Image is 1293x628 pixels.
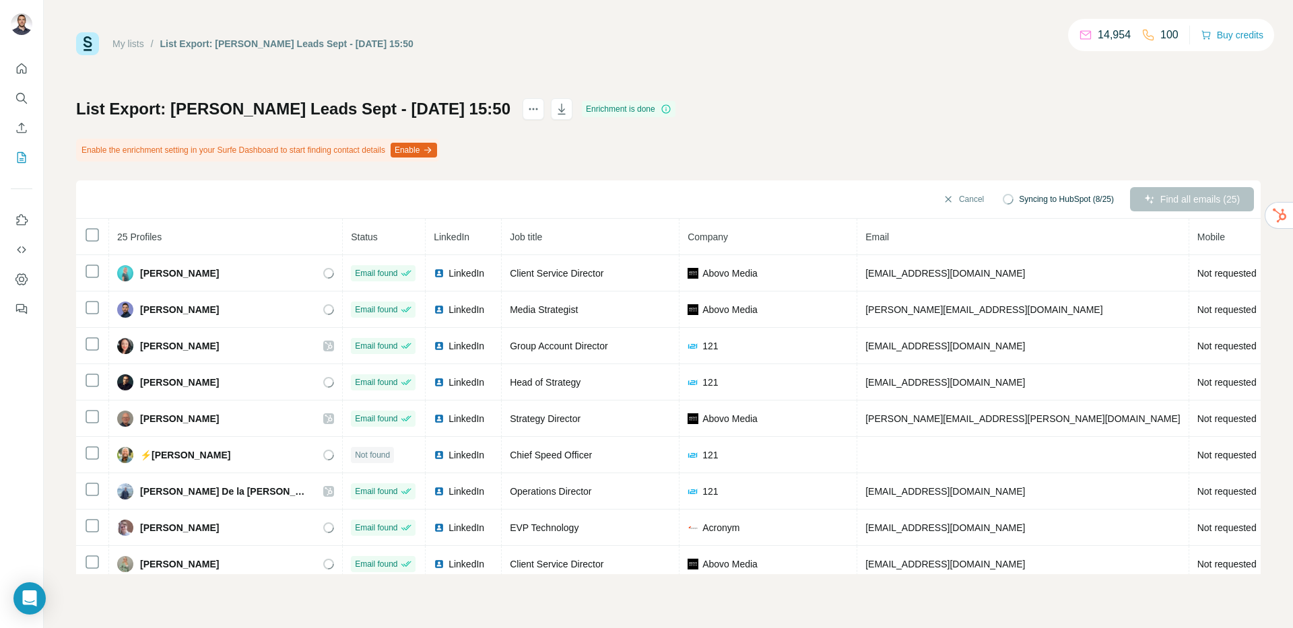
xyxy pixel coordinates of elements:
[1197,232,1225,242] span: Mobile
[117,483,133,499] img: Avatar
[449,339,484,353] span: LinkedIn
[76,139,440,162] div: Enable the enrichment setting in your Surfe Dashboard to start finding contact details
[1197,304,1257,315] span: Not requested
[510,341,608,351] span: Group Account Director
[355,449,390,461] span: Not found
[355,413,397,425] span: Email found
[117,374,133,390] img: Avatar
[510,268,603,279] span: Client Service Director
[140,339,219,353] span: [PERSON_NAME]
[1197,341,1257,351] span: Not requested
[140,303,219,316] span: [PERSON_NAME]
[1160,27,1179,43] p: 100
[434,450,444,460] img: LinkedIn logo
[355,558,397,570] span: Email found
[510,450,592,460] span: Chief Speed Officer
[865,486,1025,497] span: [EMAIL_ADDRESS][DOMAIN_NAME]
[434,413,444,424] img: LinkedIn logo
[865,304,1102,315] span: [PERSON_NAME][EMAIL_ADDRESS][DOMAIN_NAME]
[1197,522,1257,533] span: Not requested
[702,339,718,353] span: 121
[702,521,739,534] span: Acronym
[11,297,32,321] button: Feedback
[355,376,397,388] span: Email found
[11,267,32,291] button: Dashboard
[510,559,603,569] span: Client Service Director
[702,557,758,571] span: Abovo Media
[510,486,591,497] span: Operations Director
[355,340,397,352] span: Email found
[355,485,397,497] span: Email found
[117,265,133,281] img: Avatar
[11,116,32,140] button: Enrich CSV
[1019,193,1114,205] span: Syncing to HubSpot (8/25)
[702,485,718,498] span: 121
[688,304,698,315] img: company-logo
[1197,413,1257,424] span: Not requested
[688,522,698,533] img: company-logo
[688,341,698,351] img: company-logo
[1197,559,1257,569] span: Not requested
[688,232,728,242] span: Company
[688,450,698,460] img: company-logo
[11,86,32,110] button: Search
[117,338,133,354] img: Avatar
[865,268,1025,279] span: [EMAIL_ADDRESS][DOMAIN_NAME]
[140,267,219,280] span: [PERSON_NAME]
[11,145,32,170] button: My lists
[117,302,133,318] img: Avatar
[76,98,510,120] h1: List Export: [PERSON_NAME] Leads Sept - [DATE] 15:50
[510,304,578,315] span: Media Strategist
[688,377,698,388] img: company-logo
[933,187,993,211] button: Cancel
[865,341,1025,351] span: [EMAIL_ADDRESS][DOMAIN_NAME]
[351,232,378,242] span: Status
[449,303,484,316] span: LinkedIn
[434,522,444,533] img: LinkedIn logo
[702,267,758,280] span: Abovo Media
[117,411,133,427] img: Avatar
[160,37,413,50] div: List Export: [PERSON_NAME] Leads Sept - [DATE] 15:50
[117,232,162,242] span: 25 Profiles
[449,448,484,462] span: LinkedIn
[391,143,437,158] button: Enable
[117,447,133,463] img: Avatar
[449,521,484,534] span: LinkedIn
[449,376,484,389] span: LinkedIn
[355,522,397,534] span: Email found
[449,485,484,498] span: LinkedIn
[117,520,133,536] img: Avatar
[865,232,889,242] span: Email
[865,522,1025,533] span: [EMAIL_ADDRESS][DOMAIN_NAME]
[702,303,758,316] span: Abovo Media
[1197,450,1257,460] span: Not requested
[13,582,46,615] div: Open Intercom Messenger
[449,267,484,280] span: LinkedIn
[449,557,484,571] span: LinkedIn
[11,238,32,262] button: Use Surfe API
[1197,377,1257,388] span: Not requested
[434,486,444,497] img: LinkedIn logo
[510,413,581,424] span: Strategy Director
[117,556,133,572] img: Avatar
[140,376,219,389] span: [PERSON_NAME]
[434,341,444,351] img: LinkedIn logo
[140,485,310,498] span: [PERSON_NAME] De la [PERSON_NAME]
[688,486,698,497] img: company-logo
[140,448,230,462] span: ⚡️[PERSON_NAME]
[11,13,32,35] img: Avatar
[355,267,397,279] span: Email found
[151,37,154,50] li: /
[112,38,144,49] a: My lists
[865,559,1025,569] span: [EMAIL_ADDRESS][DOMAIN_NAME]
[702,448,718,462] span: 121
[140,557,219,571] span: [PERSON_NAME]
[688,413,698,424] img: company-logo
[865,413,1181,424] span: [PERSON_NAME][EMAIL_ADDRESS][PERSON_NAME][DOMAIN_NAME]
[688,268,698,279] img: company-logo
[76,32,99,55] img: Surfe Logo
[523,98,544,120] button: actions
[434,559,444,569] img: LinkedIn logo
[140,521,219,534] span: [PERSON_NAME]
[510,377,581,388] span: Head of Strategy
